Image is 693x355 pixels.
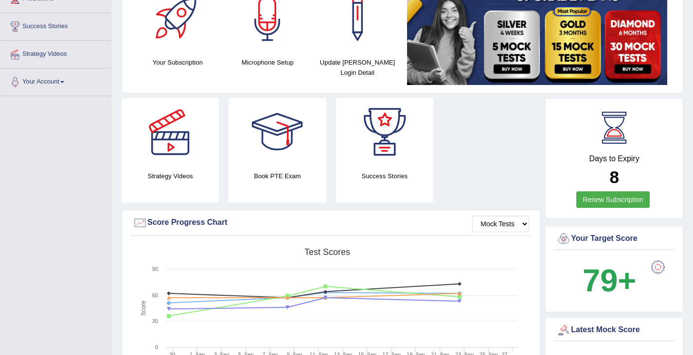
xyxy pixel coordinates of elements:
text: 90 [152,266,158,272]
h4: Update [PERSON_NAME] Login Detail [318,57,398,78]
a: Strategy Videos [0,41,111,65]
div: Your Target Score [556,232,672,246]
text: 30 [152,318,158,324]
h4: Book PTE Exam [229,171,326,181]
text: 0 [155,344,158,350]
b: 79+ [583,263,636,298]
h4: Strategy Videos [122,171,219,181]
tspan: Test scores [304,247,350,257]
a: Your Account [0,68,111,93]
tspan: Score [140,301,147,316]
h4: Days to Expiry [556,154,672,163]
b: 8 [609,168,619,186]
h4: Your Subscription [138,57,218,68]
a: Success Stories [0,13,111,37]
h4: Success Stories [336,171,433,181]
div: Latest Mock Score [556,323,672,338]
h4: Microphone Setup [228,57,308,68]
text: 60 [152,292,158,298]
a: Renew Subscription [576,191,650,208]
div: Score Progress Chart [133,216,529,230]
